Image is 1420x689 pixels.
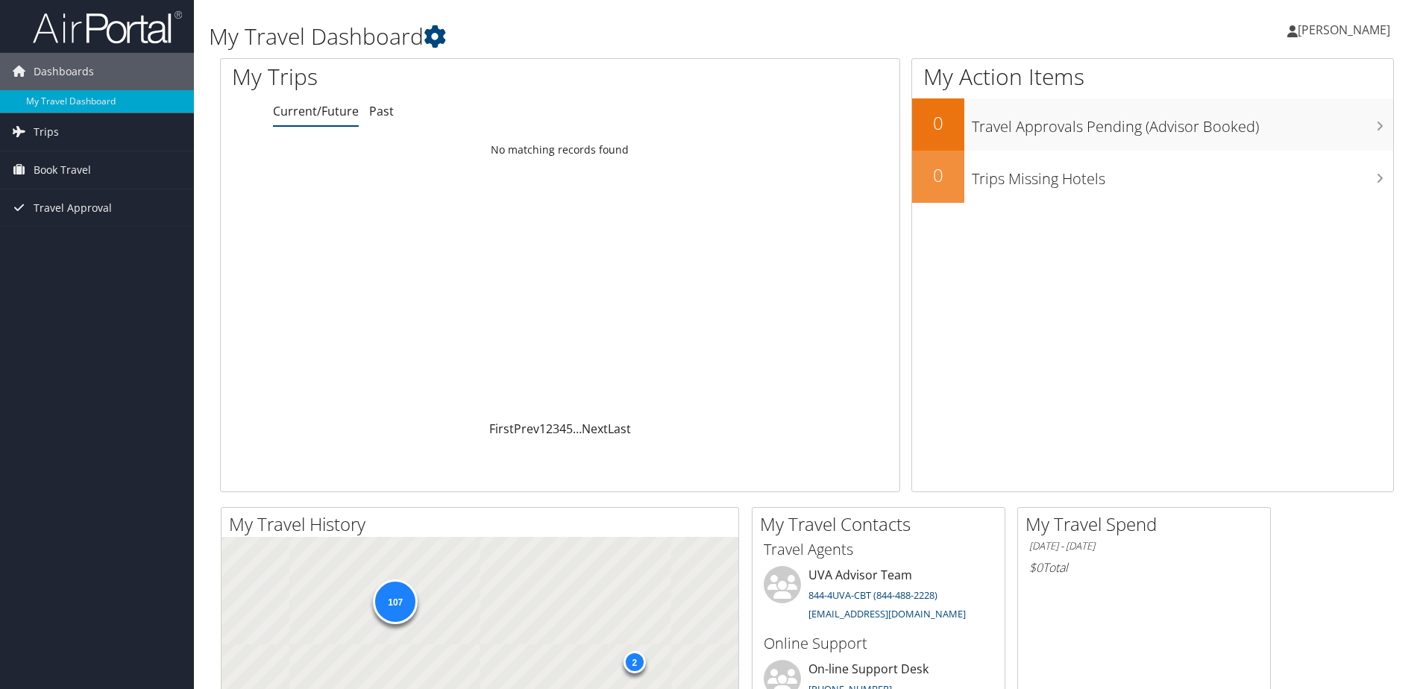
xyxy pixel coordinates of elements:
a: 1 [539,421,546,437]
td: No matching records found [221,136,899,163]
span: … [573,421,582,437]
span: $0 [1029,559,1043,576]
img: airportal-logo.png [33,10,182,45]
h2: 0 [912,163,964,188]
h1: My Trips [232,61,606,92]
span: [PERSON_NAME] [1298,22,1390,38]
h2: My Travel Contacts [760,512,1005,537]
div: 2 [623,651,645,673]
h2: My Travel History [229,512,738,537]
h6: [DATE] - [DATE] [1029,539,1259,553]
h6: Total [1029,559,1259,576]
a: [PERSON_NAME] [1287,7,1405,52]
div: 107 [373,579,418,624]
a: Current/Future [273,103,359,119]
a: 0Travel Approvals Pending (Advisor Booked) [912,98,1393,151]
span: Travel Approval [34,189,112,227]
a: 2 [546,421,553,437]
a: Prev [514,421,539,437]
span: Trips [34,113,59,151]
h3: Travel Agents [764,539,993,560]
span: Dashboards [34,53,94,90]
a: 844-4UVA-CBT (844-488-2228) [808,588,937,602]
a: Next [582,421,608,437]
span: Book Travel [34,151,91,189]
a: 5 [566,421,573,437]
a: 0Trips Missing Hotels [912,151,1393,203]
li: UVA Advisor Team [756,566,1001,627]
h3: Travel Approvals Pending (Advisor Booked) [972,109,1393,137]
h3: Online Support [764,633,993,654]
h3: Trips Missing Hotels [972,161,1393,189]
a: [EMAIL_ADDRESS][DOMAIN_NAME] [808,607,966,620]
h2: My Travel Spend [1025,512,1270,537]
a: Past [369,103,394,119]
a: 4 [559,421,566,437]
h2: 0 [912,110,964,136]
a: First [489,421,514,437]
a: Last [608,421,631,437]
a: 3 [553,421,559,437]
h1: My Action Items [912,61,1393,92]
h1: My Travel Dashboard [209,21,1006,52]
